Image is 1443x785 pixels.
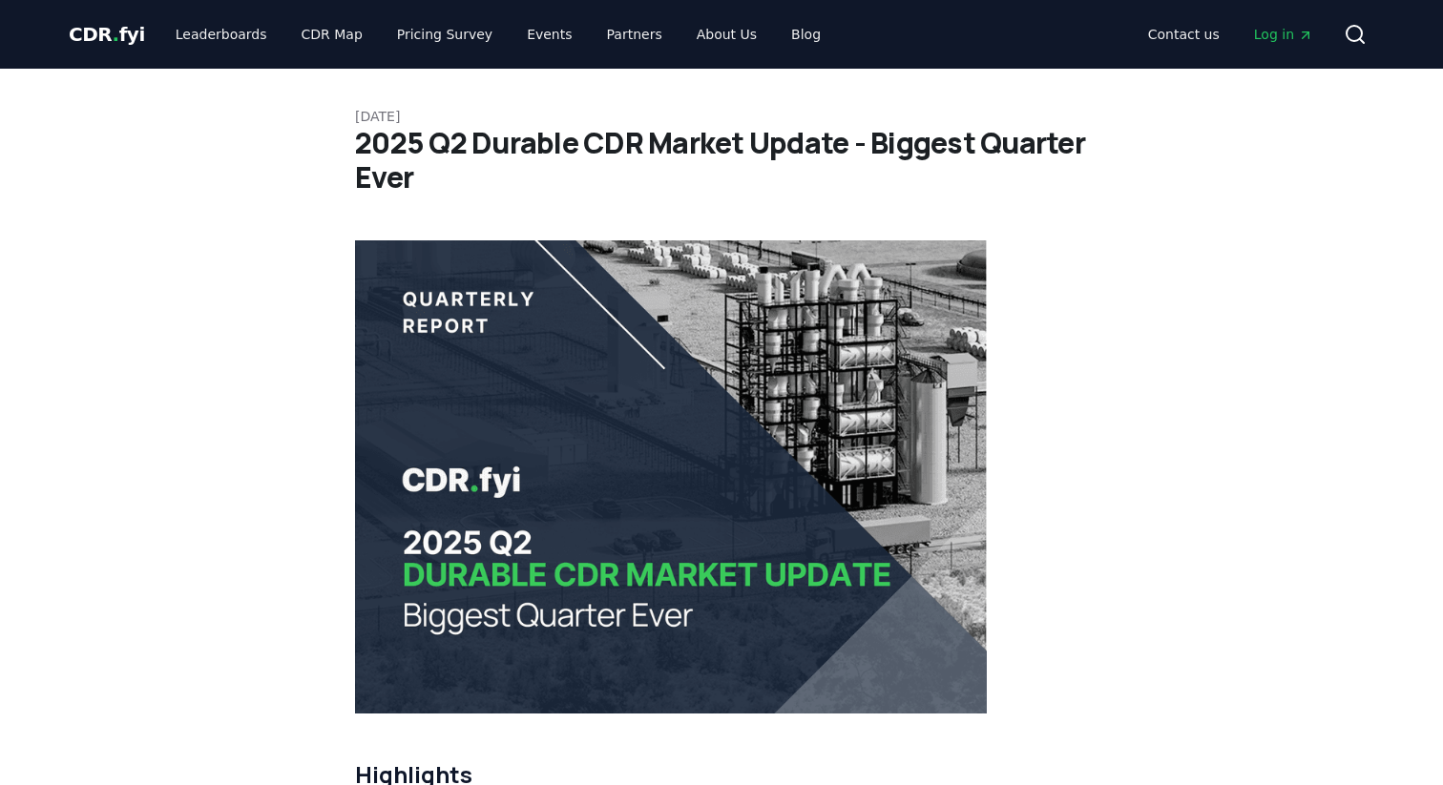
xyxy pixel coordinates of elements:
[776,17,836,52] a: Blog
[355,240,987,713] img: blog post image
[69,23,145,46] span: CDR fyi
[355,107,1088,126] p: [DATE]
[355,126,1088,195] h1: 2025 Q2 Durable CDR Market Update - Biggest Quarter Ever
[512,17,587,52] a: Events
[1133,17,1235,52] a: Contact us
[160,17,282,52] a: Leaderboards
[1239,17,1328,52] a: Log in
[160,17,836,52] nav: Main
[113,23,119,46] span: .
[1133,17,1328,52] nav: Main
[681,17,772,52] a: About Us
[286,17,378,52] a: CDR Map
[592,17,678,52] a: Partners
[1254,25,1313,44] span: Log in
[69,21,145,48] a: CDR.fyi
[382,17,508,52] a: Pricing Survey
